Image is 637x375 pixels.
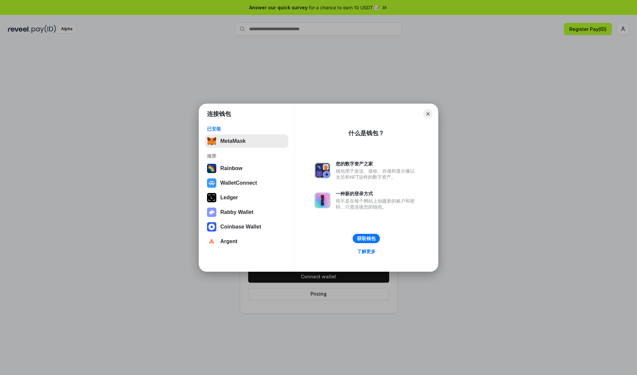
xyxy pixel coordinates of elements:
[207,237,216,246] img: svg+xml,%3Csvg%20width%3D%2228%22%20height%3D%2228%22%20viewBox%3D%220%200%2028%2028%22%20fill%3D...
[315,192,330,208] img: svg+xml,%3Csvg%20xmlns%3D%22http%3A%2F%2Fwww.w3.org%2F2000%2Fsvg%22%20fill%3D%22none%22%20viewBox...
[205,162,288,175] button: Rainbow
[205,191,288,204] button: Ledger
[207,126,286,132] div: 已安装
[423,109,433,119] button: Close
[357,235,376,241] div: 获取钱包
[205,206,288,219] button: Rabby Wallet
[336,161,418,167] div: 您的数字资产之家
[220,180,257,186] div: WalletConnect
[353,234,380,243] button: 获取钱包
[315,162,330,178] img: svg+xml,%3Csvg%20xmlns%3D%22http%3A%2F%2Fwww.w3.org%2F2000%2Fsvg%22%20fill%3D%22none%22%20viewBox...
[336,168,418,180] div: 钱包用于发送、接收、存储和显示像以太坊和NFT这样的数字资产。
[220,209,253,215] div: Rabby Wallet
[207,193,216,202] img: svg+xml,%3Csvg%20xmlns%3D%22http%3A%2F%2Fwww.w3.org%2F2000%2Fsvg%22%20width%3D%2228%22%20height%3...
[207,137,216,146] img: svg+xml,%3Csvg%20fill%3D%22none%22%20height%3D%2233%22%20viewBox%3D%220%200%2035%2033%22%20width%...
[207,110,231,118] h1: 连接钱包
[207,178,216,188] img: svg+xml,%3Csvg%20width%3D%2228%22%20height%3D%2228%22%20viewBox%3D%220%200%2028%2028%22%20fill%3D...
[336,191,418,197] div: 一种新的登录方式
[207,153,286,159] div: 推荐
[348,129,384,137] div: 什么是钱包？
[220,195,238,201] div: Ledger
[205,235,288,248] button: Argent
[205,220,288,234] button: Coinbase Wallet
[336,198,418,210] div: 而不是在每个网站上创建新的账户和密码，只需连接您的钱包。
[205,135,288,148] button: MetaMask
[357,248,376,254] div: 了解更多
[207,222,216,232] img: svg+xml,%3Csvg%20width%3D%2228%22%20height%3D%2228%22%20viewBox%3D%220%200%2028%2028%22%20fill%3D...
[220,238,238,244] div: Argent
[220,165,243,171] div: Rainbow
[205,176,288,190] button: WalletConnect
[353,247,380,256] a: 了解更多
[220,224,261,230] div: Coinbase Wallet
[220,138,246,144] div: MetaMask
[207,208,216,217] img: svg+xml,%3Csvg%20xmlns%3D%22http%3A%2F%2Fwww.w3.org%2F2000%2Fsvg%22%20fill%3D%22none%22%20viewBox...
[207,164,216,173] img: svg+xml,%3Csvg%20width%3D%22120%22%20height%3D%22120%22%20viewBox%3D%220%200%20120%20120%22%20fil...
